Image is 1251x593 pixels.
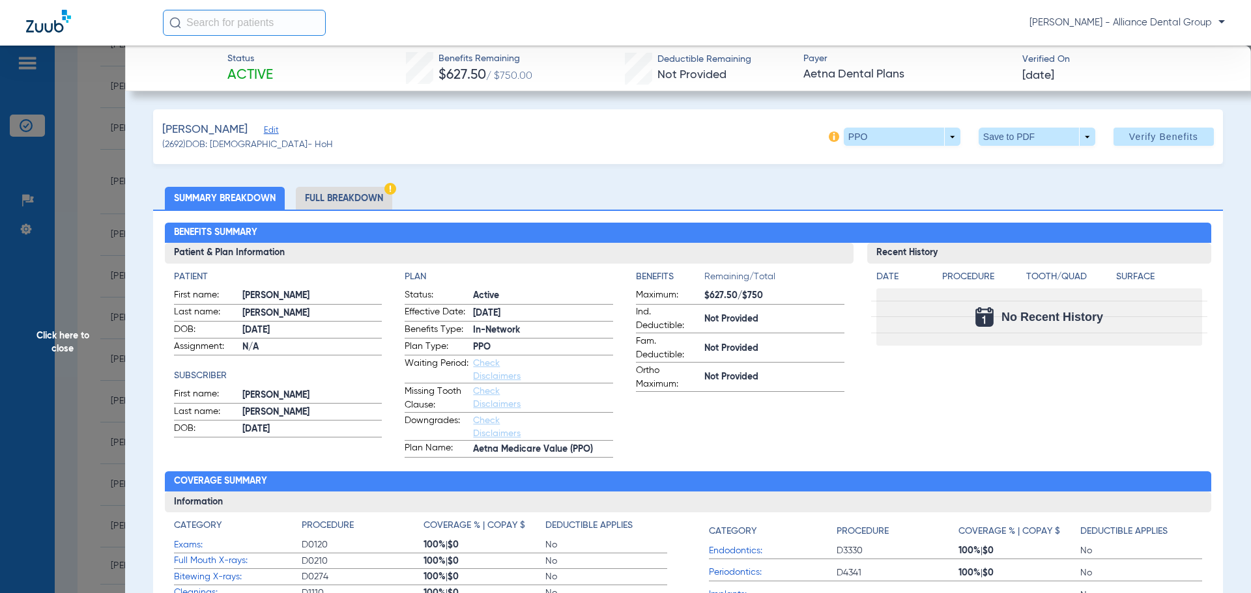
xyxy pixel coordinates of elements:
[162,122,248,138] span: [PERSON_NAME]
[174,270,382,284] h4: Patient
[405,441,468,457] span: Plan Name:
[958,519,1080,543] app-breakdown-title: Coverage % | Copay $
[709,566,837,579] span: Periodontics:
[704,342,844,355] span: Not Provided
[302,519,354,532] h4: Procedure
[446,572,448,581] span: |
[473,289,613,303] span: Active
[174,387,238,403] span: First name:
[636,288,700,304] span: Maximum:
[169,17,181,29] img: Search Icon
[876,270,931,288] app-breakdown-title: Date
[174,538,302,552] span: Exams:
[709,525,756,538] h4: Category
[424,519,545,537] app-breakdown-title: Coverage % | Copay $
[636,270,704,284] h4: Benefits
[942,270,1022,284] h4: Procedure
[242,389,382,402] span: [PERSON_NAME]
[174,405,238,421] span: Last name:
[162,138,333,152] span: (2692) DOB: [DEMOGRAPHIC_DATA] - HoH
[424,570,545,583] span: 100% $0
[405,270,613,284] h4: Plan
[405,357,468,383] span: Waiting Period:
[958,566,1080,579] span: 100% $0
[657,69,726,81] span: Not Provided
[174,519,222,532] h4: Category
[174,340,238,355] span: Assignment:
[975,307,994,327] img: Calendar
[636,305,700,333] span: Ind. Deductible:
[174,288,238,304] span: First name:
[174,323,238,338] span: DOB:
[704,312,844,326] span: Not Provided
[174,519,302,537] app-breakdown-title: Category
[837,525,889,538] h4: Procedure
[163,10,326,36] input: Search for patients
[709,544,837,558] span: Endodontics:
[837,544,958,557] span: D3330
[636,335,700,362] span: Fam. Deductible:
[302,519,424,537] app-breakdown-title: Procedure
[829,131,839,142] img: info-icon
[165,491,1212,512] h3: Information
[405,385,468,412] span: Missing Tooth Clause:
[1080,519,1202,543] app-breakdown-title: Deductible Applies
[837,566,958,579] span: D4341
[1129,131,1198,142] span: Verify Benefits
[165,187,285,210] li: Summary Breakdown
[424,555,545,568] span: 100% $0
[1116,270,1202,284] h4: Surface
[1080,525,1168,538] h4: Deductible Applies
[1029,16,1225,29] span: [PERSON_NAME] - Alliance Dental Group
[384,183,396,195] img: Hazard
[545,555,667,568] span: No
[1022,68,1054,84] span: [DATE]
[867,243,1212,264] h3: Recent History
[242,340,382,354] span: N/A
[1080,566,1202,579] span: No
[405,323,468,338] span: Benefits Type:
[545,570,667,583] span: No
[545,519,667,537] app-breakdown-title: Deductible Applies
[439,52,532,66] span: Benefits Remaining
[165,223,1212,243] h2: Benefits Summary
[473,359,521,381] a: Check Disclaimers
[405,414,468,440] span: Downgrades:
[473,416,521,438] a: Check Disclaimers
[174,369,382,383] h4: Subscriber
[405,305,468,321] span: Effective Date:
[981,546,983,555] span: |
[424,519,525,532] h4: Coverage % | Copay $
[473,387,521,409] a: Check Disclaimers
[302,570,424,583] span: D0274
[958,525,1060,538] h4: Coverage % | Copay $
[26,10,71,33] img: Zuub Logo
[1026,270,1112,284] h4: Tooth/Quad
[636,270,704,288] app-breakdown-title: Benefits
[1026,270,1112,288] app-breakdown-title: Tooth/Quad
[545,519,633,532] h4: Deductible Applies
[473,340,613,354] span: PPO
[876,270,931,284] h4: Date
[174,422,238,437] span: DOB:
[242,307,382,320] span: [PERSON_NAME]
[981,568,983,577] span: |
[165,243,854,264] h3: Patient & Plan Information
[302,538,424,551] span: D0120
[264,126,276,138] span: Edit
[405,340,468,355] span: Plan Type:
[704,370,844,384] span: Not Provided
[1116,270,1202,288] app-breakdown-title: Surface
[242,324,382,337] span: [DATE]
[837,519,958,543] app-breakdown-title: Procedure
[242,289,382,303] span: [PERSON_NAME]
[979,128,1095,146] button: Save to PDF
[1114,128,1214,146] button: Verify Benefits
[302,555,424,568] span: D0210
[165,471,1212,492] h2: Coverage Summary
[958,544,1080,557] span: 100% $0
[424,538,545,551] span: 100% $0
